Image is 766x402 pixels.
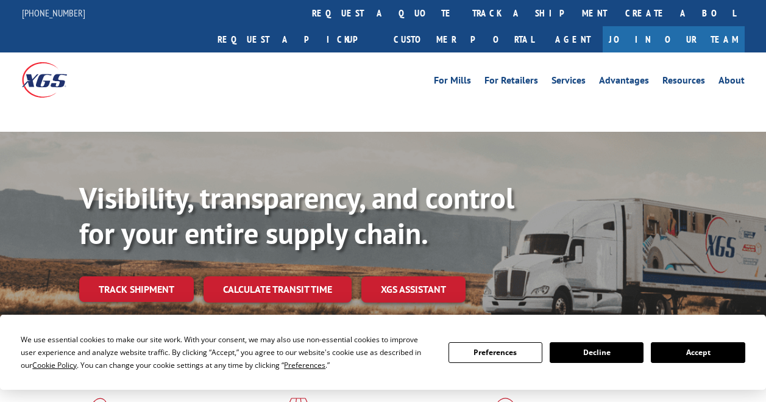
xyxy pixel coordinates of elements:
[208,26,385,52] a: Request a pickup
[361,276,466,303] a: XGS ASSISTANT
[32,360,77,370] span: Cookie Policy
[543,26,603,52] a: Agent
[79,276,194,302] a: Track shipment
[599,76,649,89] a: Advantages
[204,276,352,303] a: Calculate transit time
[484,76,538,89] a: For Retailers
[79,179,514,252] b: Visibility, transparency, and control for your entire supply chain.
[718,76,745,89] a: About
[550,342,644,363] button: Decline
[449,342,542,363] button: Preferences
[603,26,745,52] a: Join Our Team
[662,76,705,89] a: Resources
[551,76,586,89] a: Services
[651,342,745,363] button: Accept
[21,333,433,371] div: We use essential cookies to make our site work. With your consent, we may also use non-essential ...
[434,76,471,89] a: For Mills
[22,7,85,19] a: [PHONE_NUMBER]
[284,360,325,370] span: Preferences
[385,26,543,52] a: Customer Portal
